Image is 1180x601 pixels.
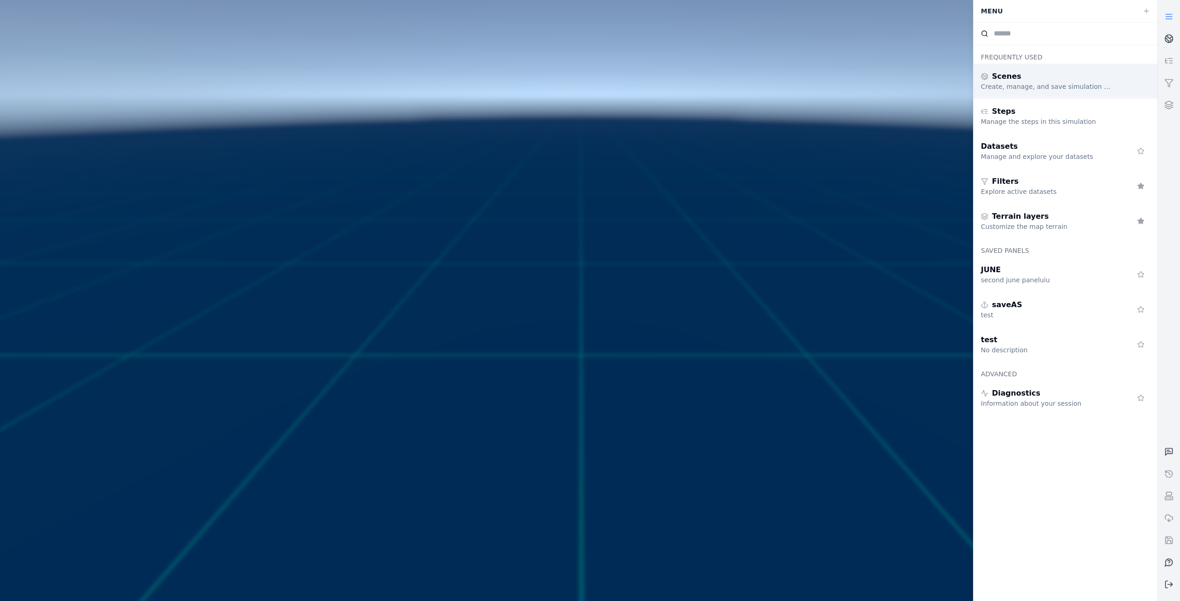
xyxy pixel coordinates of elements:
[975,2,1137,20] div: Menu
[981,187,1114,196] div: Explore active datasets
[981,82,1114,91] div: Create, manage, and save simulation scenes
[981,264,1001,275] span: JUNE
[973,362,1157,380] div: Advanced
[981,310,1114,320] div: test
[973,239,1157,257] div: Saved panels
[981,152,1114,161] div: Manage and explore your datasets
[992,71,1021,82] span: Scenes
[992,106,1015,117] span: Steps
[981,345,1114,355] div: No description
[981,399,1114,408] div: Information about your session
[992,299,1022,310] span: saveAS
[981,141,1018,152] span: Datasets
[973,45,1157,64] div: Frequently Used
[981,275,1114,285] div: second june paneluiu
[992,388,1040,399] span: Diagnostics
[981,117,1114,126] div: Manage the steps in this simulation
[981,222,1114,231] div: Customize the map terrain
[992,211,1049,222] span: Terrain layers
[981,334,997,345] span: test
[992,176,1019,187] span: Filters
